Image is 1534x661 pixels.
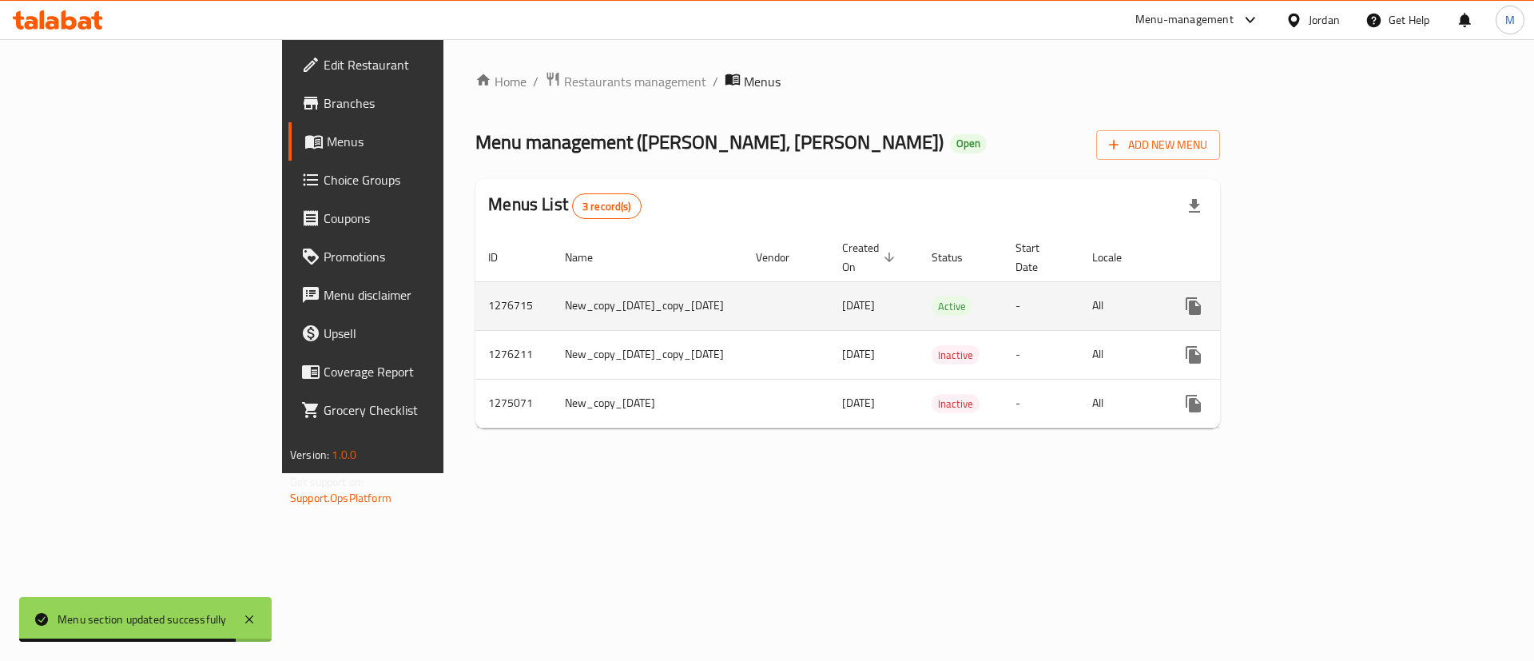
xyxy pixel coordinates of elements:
[288,161,538,199] a: Choice Groups
[842,238,900,277] span: Created On
[1015,238,1060,277] span: Start Date
[1003,379,1079,428] td: -
[290,472,364,492] span: Get support on:
[552,379,743,428] td: New_copy_[DATE]
[932,297,972,316] div: Active
[288,276,538,314] a: Menu disclaimer
[288,391,538,429] a: Grocery Checklist
[545,71,706,92] a: Restaurants management
[1079,330,1162,379] td: All
[324,324,526,343] span: Upsell
[288,314,538,352] a: Upsell
[288,352,538,391] a: Coverage Report
[1079,379,1162,428] td: All
[475,71,1220,92] nav: breadcrumb
[1092,248,1143,267] span: Locale
[1213,336,1251,374] button: Change Status
[1505,11,1515,29] span: M
[475,124,944,160] span: Menu management ( [PERSON_NAME], [PERSON_NAME] )
[552,330,743,379] td: New_copy_[DATE]_copy_[DATE]
[1109,135,1207,155] span: Add New Menu
[1174,336,1213,374] button: more
[842,295,875,316] span: [DATE]
[475,233,1341,428] table: enhanced table
[1174,287,1213,325] button: more
[488,248,519,267] span: ID
[1003,281,1079,330] td: -
[324,94,526,113] span: Branches
[572,193,642,219] div: Total records count
[950,137,987,150] span: Open
[932,297,972,316] span: Active
[1079,281,1162,330] td: All
[573,199,641,214] span: 3 record(s)
[327,132,526,151] span: Menus
[932,248,984,267] span: Status
[932,346,980,364] span: Inactive
[564,72,706,91] span: Restaurants management
[288,46,538,84] a: Edit Restaurant
[1309,11,1340,29] div: Jordan
[324,285,526,305] span: Menu disclaimer
[565,248,614,267] span: Name
[324,400,526,420] span: Grocery Checklist
[324,247,526,266] span: Promotions
[1162,233,1341,282] th: Actions
[488,193,641,219] h2: Menus List
[744,72,781,91] span: Menus
[932,345,980,364] div: Inactive
[288,84,538,122] a: Branches
[324,362,526,381] span: Coverage Report
[1213,384,1251,423] button: Change Status
[324,55,526,74] span: Edit Restaurant
[1003,330,1079,379] td: -
[58,611,227,628] div: Menu section updated successfully
[1175,187,1214,225] div: Export file
[290,488,391,508] a: Support.OpsPlatform
[1174,384,1213,423] button: more
[288,199,538,237] a: Coupons
[713,72,718,91] li: /
[932,395,980,413] span: Inactive
[324,170,526,189] span: Choice Groups
[288,237,538,276] a: Promotions
[288,122,538,161] a: Menus
[842,344,875,364] span: [DATE]
[1135,10,1234,30] div: Menu-management
[324,209,526,228] span: Coupons
[1213,287,1251,325] button: Change Status
[332,444,356,465] span: 1.0.0
[932,394,980,413] div: Inactive
[552,281,743,330] td: New_copy_[DATE]_copy_[DATE]
[842,392,875,413] span: [DATE]
[290,444,329,465] span: Version:
[756,248,810,267] span: Vendor
[1096,130,1220,160] button: Add New Menu
[950,134,987,153] div: Open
